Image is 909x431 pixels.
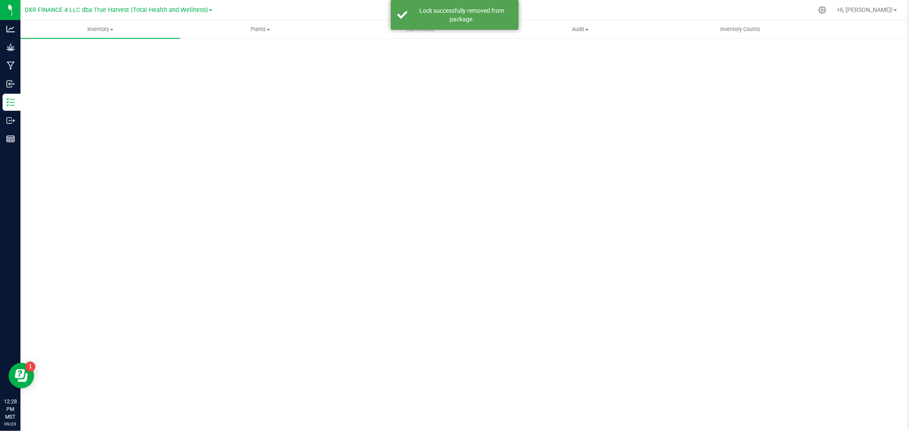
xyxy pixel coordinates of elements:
[6,43,15,52] inline-svg: Grow
[817,6,828,14] div: Manage settings
[20,20,180,38] a: Inventory
[6,116,15,125] inline-svg: Outbound
[6,135,15,143] inline-svg: Reports
[6,25,15,33] inline-svg: Analytics
[20,26,180,33] span: Inventory
[25,6,208,14] span: DXR FINANCE 4 LLC dba True Harvest (Total Health and Wellness)
[341,20,500,38] a: Lab Results
[4,398,17,421] p: 12:28 PM MST
[6,98,15,106] inline-svg: Inventory
[4,421,17,427] p: 09/23
[412,6,512,23] div: Lock successfully removed from package.
[709,26,772,33] span: Inventory Counts
[837,6,893,13] span: Hi, [PERSON_NAME]!
[500,20,660,38] a: Audit
[660,20,820,38] a: Inventory Counts
[181,26,340,33] span: Plants
[501,26,660,33] span: Audit
[6,61,15,70] inline-svg: Manufacturing
[6,80,15,88] inline-svg: Inbound
[180,20,340,38] a: Plants
[25,362,35,372] iframe: Resource center unread badge
[9,363,34,388] iframe: Resource center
